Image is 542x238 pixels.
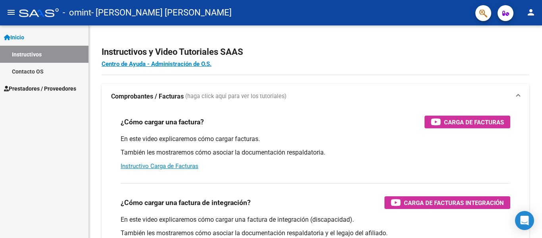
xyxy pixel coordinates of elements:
[121,148,510,157] p: También les mostraremos cómo asociar la documentación respaldatoria.
[185,92,286,101] span: (haga click aquí para ver los tutoriales)
[121,135,510,143] p: En este video explicaremos cómo cargar facturas.
[425,116,510,128] button: Carga de Facturas
[515,211,534,230] div: Open Intercom Messenger
[91,4,232,21] span: - [PERSON_NAME] [PERSON_NAME]
[121,163,198,170] a: Instructivo Carga de Facturas
[121,116,204,128] h3: ¿Cómo cargar una factura?
[121,197,251,208] h3: ¿Cómo cargar una factura de integración?
[444,117,504,127] span: Carga de Facturas
[63,4,91,21] span: - omint
[111,92,184,101] strong: Comprobantes / Facturas
[102,60,211,68] a: Centro de Ayuda - Administración de O.S.
[384,196,510,209] button: Carga de Facturas Integración
[404,198,504,208] span: Carga de Facturas Integración
[121,229,510,238] p: También les mostraremos cómo asociar la documentación respaldatoria y el legajo del afiliado.
[526,8,536,17] mat-icon: person
[102,84,529,109] mat-expansion-panel-header: Comprobantes / Facturas (haga click aquí para ver los tutoriales)
[4,84,76,93] span: Prestadores / Proveedores
[6,8,16,17] mat-icon: menu
[4,33,24,42] span: Inicio
[121,215,510,224] p: En este video explicaremos cómo cargar una factura de integración (discapacidad).
[102,45,529,60] h2: Instructivos y Video Tutoriales SAAS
